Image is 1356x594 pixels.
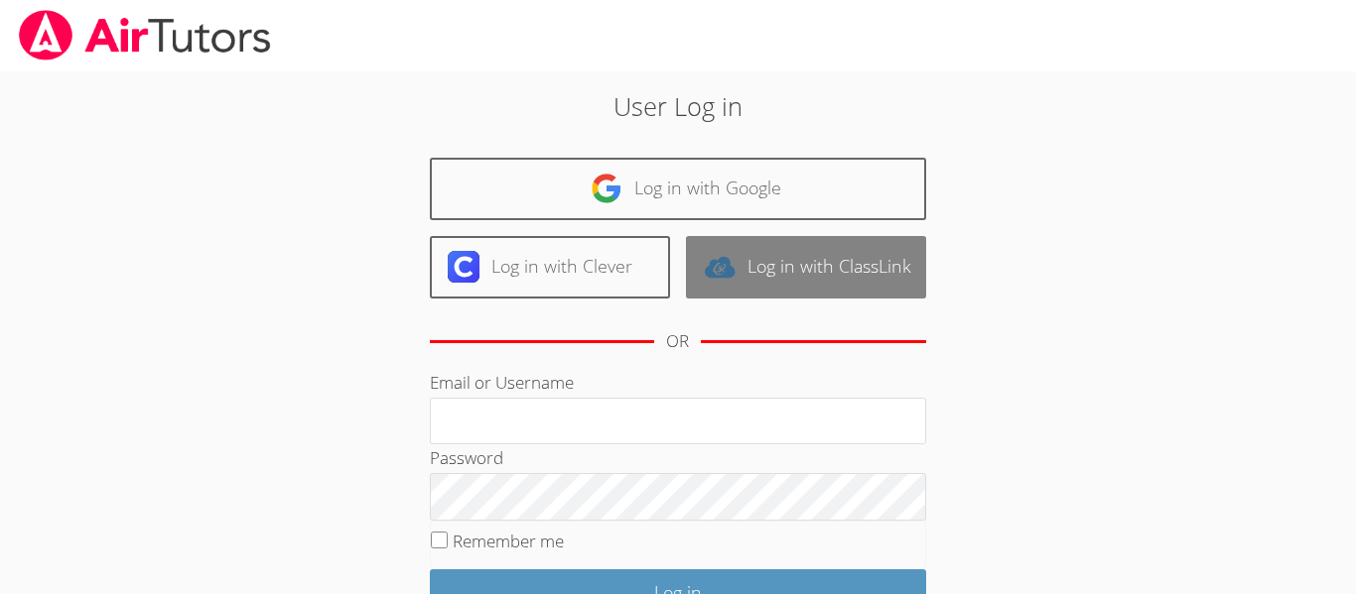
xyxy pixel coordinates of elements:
[448,251,479,283] img: clever-logo-6eab21bc6e7a338710f1a6ff85c0baf02591cd810cc4098c63d3a4b26e2feb20.svg
[17,10,273,60] img: airtutors_banner-c4298cdbf04f3fff15de1276eac7730deb9818008684d7c2e4769d2f7ddbe033.png
[430,236,670,298] a: Log in with Clever
[686,236,926,298] a: Log in with ClassLink
[453,530,564,552] label: Remember me
[704,251,736,283] img: classlink-logo-d6bb404cc1216ec64c9a2012d9dc4662098be43eaf13dc465df04b49fa7ab582.svg
[666,327,689,356] div: OR
[430,371,574,394] label: Email or Username
[430,158,926,220] a: Log in with Google
[591,173,622,204] img: google-logo-50288ca7cdecda66e5e0955fdab243c47b7ad437acaf1139b6f446037453330a.svg
[430,446,503,469] label: Password
[312,87,1044,125] h2: User Log in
